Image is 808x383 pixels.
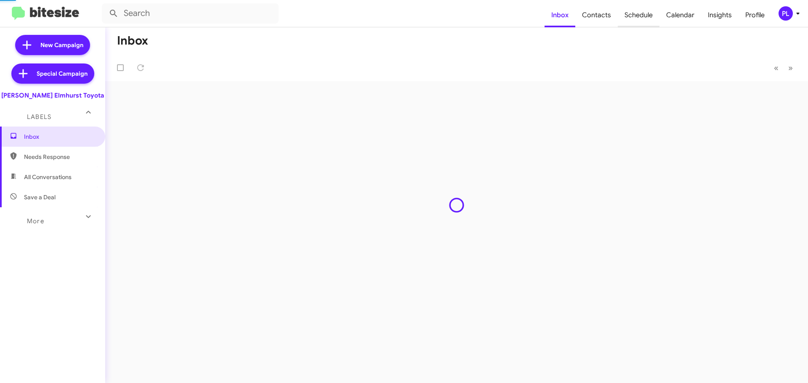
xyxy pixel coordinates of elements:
[771,6,799,21] button: PL
[11,63,94,84] a: Special Campaign
[24,153,96,161] span: Needs Response
[769,59,784,77] button: Previous
[769,59,798,77] nav: Page navigation example
[1,91,104,100] div: [PERSON_NAME] Elmhurst Toyota
[618,3,659,27] a: Schedule
[545,3,575,27] a: Inbox
[659,3,701,27] a: Calendar
[24,132,96,141] span: Inbox
[24,193,56,201] span: Save a Deal
[102,3,279,24] input: Search
[739,3,771,27] a: Profile
[575,3,618,27] a: Contacts
[15,35,90,55] a: New Campaign
[783,59,798,77] button: Next
[24,173,72,181] span: All Conversations
[779,6,793,21] div: PL
[117,34,148,48] h1: Inbox
[40,41,83,49] span: New Campaign
[774,63,779,73] span: «
[788,63,793,73] span: »
[27,113,51,121] span: Labels
[37,69,88,78] span: Special Campaign
[27,217,44,225] span: More
[701,3,739,27] a: Insights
